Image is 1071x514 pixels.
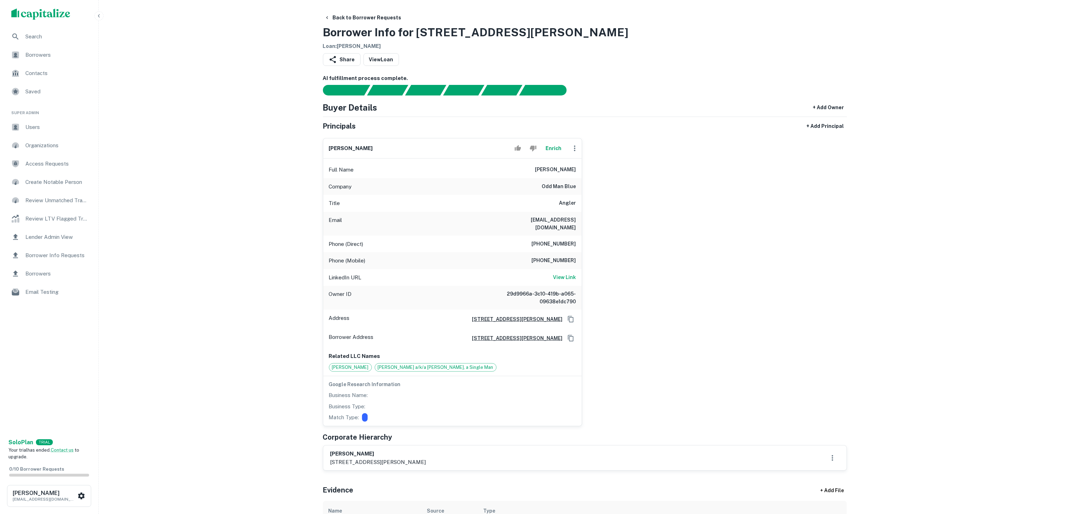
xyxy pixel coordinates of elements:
span: Your trial has ended. to upgrade. [8,447,79,460]
span: [PERSON_NAME] a/k/a [PERSON_NAME], a Single Man [375,364,496,371]
span: Create Notable Person [25,178,88,186]
span: Review LTV Flagged Transactions [25,215,88,223]
button: Copy Address [566,333,576,343]
a: Users [6,119,93,136]
p: Company [329,182,352,191]
a: Review Unmatched Transactions [6,192,93,209]
h6: [PERSON_NAME] [330,450,426,458]
a: View Link [553,273,576,282]
a: Access Requests [6,155,93,172]
button: + Add Principal [804,120,847,132]
a: ViewLoan [363,53,399,66]
div: + Add File [808,484,857,497]
span: Review Unmatched Transactions [25,196,88,205]
span: Borrowers [25,270,88,278]
span: Contacts [25,69,88,78]
a: Contacts [6,65,93,82]
p: Owner ID [329,290,352,305]
h6: odd man blue [542,182,576,191]
button: Copy Address [566,314,576,324]
h6: AI fulfillment process complete. [323,74,847,82]
h6: [PERSON_NAME] [535,166,576,174]
span: Access Requests [25,160,88,168]
span: [PERSON_NAME] [329,364,372,371]
p: LinkedIn URL [329,273,362,282]
h6: Angler [559,199,576,208]
p: [EMAIL_ADDRESS][DOMAIN_NAME] [13,496,76,502]
button: [PERSON_NAME][EMAIL_ADDRESS][DOMAIN_NAME] [7,485,91,507]
a: [STREET_ADDRESS][PERSON_NAME] [467,334,563,342]
div: TRIAL [36,439,53,445]
iframe: Chat Widget [1036,458,1071,491]
span: Borrower Info Requests [25,251,88,260]
a: Borrower Info Requests [6,247,93,264]
a: Contact us [51,447,74,453]
p: Address [329,314,350,324]
a: Borrowers [6,265,93,282]
a: Search [6,28,93,45]
span: Organizations [25,141,88,150]
p: Phone (Direct) [329,240,363,248]
p: [STREET_ADDRESS][PERSON_NAME] [330,458,426,466]
li: Super Admin [6,101,93,119]
p: Match Type: [329,413,359,422]
h6: [PHONE_NUMBER] [532,256,576,265]
p: Business Type: [329,402,366,411]
div: Principals found, still searching for contact information. This may take time... [481,85,522,95]
div: Documents found, AI parsing details... [405,85,446,95]
a: Review LTV Flagged Transactions [6,210,93,227]
h6: [PERSON_NAME] [329,144,373,153]
button: Enrich [542,141,565,155]
a: Lender Admin View [6,229,93,246]
div: Your request is received and processing... [367,85,408,95]
h6: Google Research Information [329,380,576,388]
a: Organizations [6,137,93,154]
h6: [PHONE_NUMBER] [532,240,576,248]
p: Full Name [329,166,354,174]
strong: Solo Plan [8,439,33,446]
h6: [EMAIL_ADDRESS][DOMAIN_NAME] [492,216,576,231]
div: Principals found, AI now looking for contact information... [443,85,484,95]
p: Business Name: [329,391,368,400]
button: Reject [527,141,539,155]
button: Accept [512,141,524,155]
h6: View Link [553,273,576,281]
span: Saved [25,87,88,96]
a: [STREET_ADDRESS][PERSON_NAME] [467,315,563,323]
a: SoloPlan [8,438,33,447]
button: + Add Owner [810,101,847,114]
a: Email Testing [6,284,93,301]
span: Users [25,123,88,131]
p: Phone (Mobile) [329,256,366,265]
p: Email [329,216,342,231]
div: AI fulfillment process complete. [519,85,575,95]
h6: Loan : [PERSON_NAME] [323,42,629,50]
p: Related LLC Names [329,352,576,360]
h5: Principals [323,121,356,131]
p: Borrower Address [329,333,374,343]
h5: Corporate Hierarchy [323,432,392,442]
h4: Buyer Details [323,101,378,114]
div: Create Notable Person [6,174,93,191]
h3: Borrower Info for [STREET_ADDRESS][PERSON_NAME] [323,24,629,41]
h6: [PERSON_NAME] [13,490,76,496]
a: Saved [6,83,93,100]
a: Borrowers [6,47,93,63]
span: Borrowers [25,51,88,59]
button: Back to Borrower Requests [322,11,404,24]
span: 0 / 10 Borrower Requests [9,466,64,472]
img: capitalize-logo.png [11,8,70,20]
